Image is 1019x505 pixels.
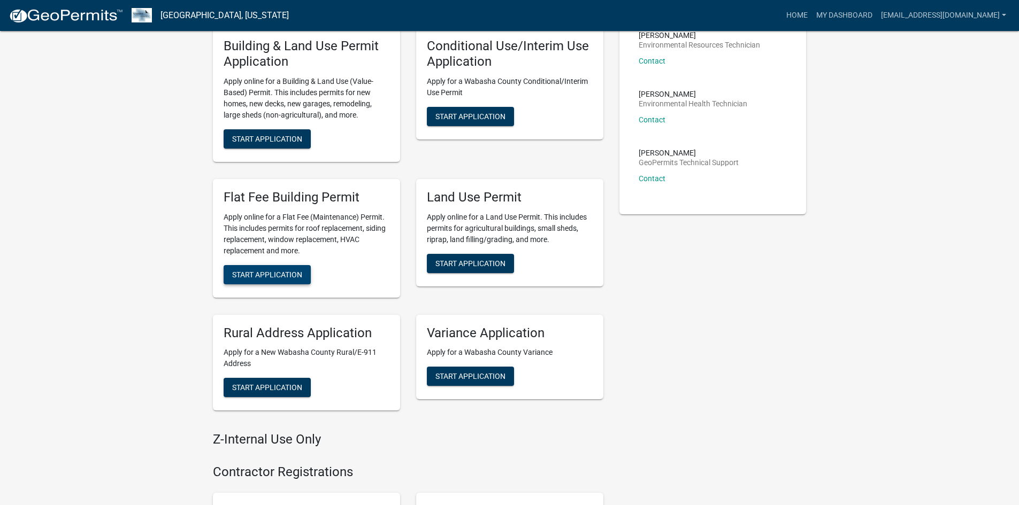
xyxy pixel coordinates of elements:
p: [PERSON_NAME] [639,90,747,98]
p: Apply online for a Land Use Permit. This includes permits for agricultural buildings, small sheds... [427,212,593,245]
button: Start Application [427,107,514,126]
p: Environmental Health Technician [639,100,747,107]
span: Start Application [435,112,505,120]
a: Contact [639,57,665,65]
p: Apply for a Wabasha County Conditional/Interim Use Permit [427,76,593,98]
a: [EMAIL_ADDRESS][DOMAIN_NAME] [877,5,1010,26]
span: Start Application [435,259,505,267]
h4: Contractor Registrations [213,464,603,480]
h4: Z-Internal Use Only [213,432,603,447]
a: Contact [639,115,665,124]
p: Apply online for a Flat Fee (Maintenance) Permit. This includes permits for roof replacement, sid... [224,212,389,257]
span: Start Application [232,270,302,278]
span: Start Application [232,134,302,143]
button: Start Application [427,254,514,273]
h5: Variance Application [427,325,593,341]
h5: Flat Fee Building Permit [224,190,389,205]
h5: Land Use Permit [427,190,593,205]
h5: Conditional Use/Interim Use Application [427,38,593,69]
a: My Dashboard [812,5,877,26]
img: Wabasha County, Minnesota [132,8,152,22]
p: Environmental Resources Technician [639,41,760,49]
p: Apply online for a Building & Land Use (Value-Based) Permit. This includes permits for new homes,... [224,76,389,121]
p: Apply for a Wabasha County Variance [427,347,593,358]
span: Start Application [232,383,302,392]
button: Start Application [224,265,311,284]
h5: Building & Land Use Permit Application [224,38,389,69]
a: Home [782,5,812,26]
span: Start Application [435,372,505,380]
p: GeoPermits Technical Support [639,159,739,166]
button: Start Application [224,129,311,149]
h5: Rural Address Application [224,325,389,341]
p: [PERSON_NAME] [639,149,739,157]
a: Contact [639,174,665,183]
button: Start Application [427,367,514,386]
a: [GEOGRAPHIC_DATA], [US_STATE] [160,6,289,25]
button: Start Application [224,378,311,397]
p: Apply for a New Wabasha County Rural/E-911 Address [224,347,389,369]
p: [PERSON_NAME] [639,32,760,39]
